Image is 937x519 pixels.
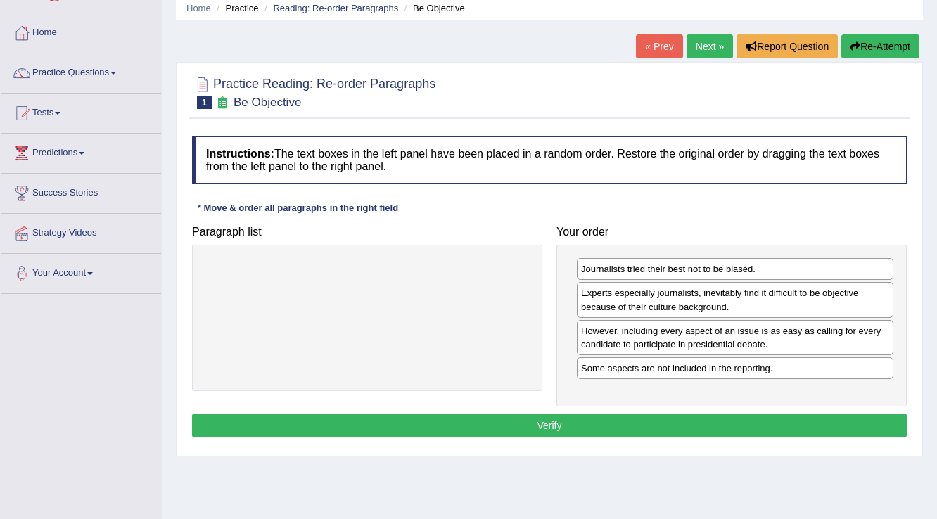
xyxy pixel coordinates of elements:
button: Re-Attempt [841,34,919,58]
a: Reading: Re-order Paragraphs [273,3,398,13]
a: Strategy Videos [1,214,161,249]
li: Be Objective [401,1,465,15]
b: Instructions: [206,148,274,160]
small: Exam occurring question [215,96,230,110]
a: Practice Questions [1,53,161,89]
li: Practice [213,1,258,15]
a: Success Stories [1,174,161,209]
div: Experts especially journalists, inevitably find it difficult to be objective because of their cul... [577,282,893,317]
a: Predictions [1,134,161,169]
div: However, including every aspect of an issue is as easy as calling for every candidate to particip... [577,320,893,355]
h2: Practice Reading: Re-order Paragraphs [192,74,435,109]
button: Report Question [737,34,838,58]
h4: Paragraph list [192,226,542,238]
a: « Prev [636,34,682,58]
a: Home [1,13,161,49]
h4: Your order [556,226,907,238]
a: Next » [687,34,733,58]
a: Your Account [1,254,161,289]
a: Home [186,3,211,13]
div: Journalists tried their best not to be biased. [577,258,893,280]
button: Verify [192,414,907,437]
span: 1 [197,96,212,109]
div: Some aspects are not included in the reporting. [577,357,893,379]
a: Tests [1,94,161,129]
h4: The text boxes in the left panel have been placed in a random order. Restore the original order b... [192,136,907,184]
div: * Move & order all paragraphs in the right field [192,201,404,214]
small: Be Objective [234,96,301,109]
